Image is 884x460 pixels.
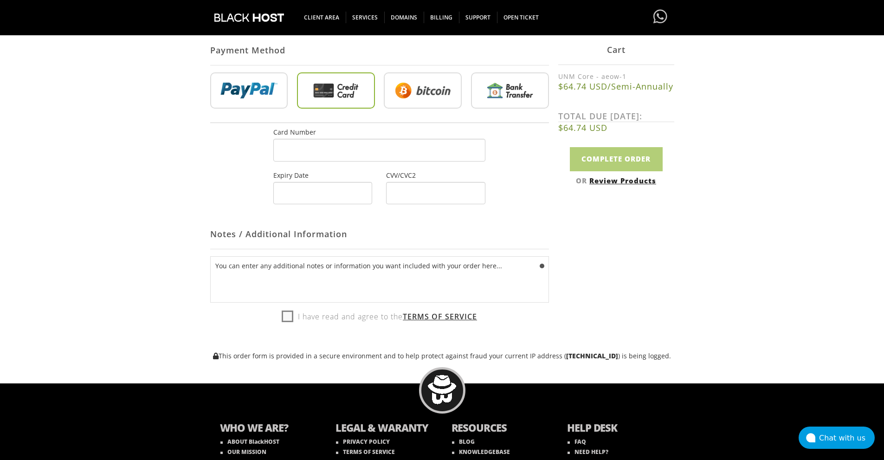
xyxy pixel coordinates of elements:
strong: [TECHNICAL_ID] [566,351,618,360]
img: Credit%20Card.png [297,72,375,109]
a: TERMS OF SERVICE [336,448,395,456]
span: CLIENT AREA [297,12,346,23]
a: Review Products [589,175,656,185]
span: Open Ticket [497,12,545,23]
span: Domains [384,12,424,23]
img: PayPal.png [210,72,288,109]
input: Complete Order [570,147,663,171]
span: Billing [424,12,459,23]
div: Chat with us [819,434,875,442]
b: HELP DESK [567,421,665,437]
button: Chat with us [799,427,875,449]
b: RESOURCES [452,421,549,437]
a: KNOWLEDGEBASE [452,448,510,456]
textarea: You can enter any additional notes or information you want included with your order here... [210,256,549,303]
a: NEED HELP? [568,448,608,456]
div: OR [558,175,674,185]
a: BLOG [452,438,475,446]
iframe: Bezpečné pole k zadání čísla karty [281,146,478,154]
img: BlackHOST mascont, Blacky. [427,375,457,404]
a: PRIVACY POLICY [336,438,390,446]
a: FAQ [568,438,586,446]
a: Terms of Service [403,311,477,322]
b: $64.74 USD [558,122,674,133]
p: This order form is provided in a secure environment and to help protect against fraud your curren... [210,351,674,360]
label: CVV/CVC2 [386,171,416,180]
a: ABOUT BlackHOST [220,438,279,446]
label: I have read and agree to the [282,310,477,324]
a: OUR MISSION [220,448,266,456]
iframe: Bezpečné pole k zadání CVC [394,189,477,197]
img: Bank%20Transfer.png [471,72,549,109]
div: Cart [558,35,674,65]
img: Bitcoin.png [384,72,462,109]
label: UNM Core - aeow-1 [558,72,674,81]
b: WHO WE ARE? [220,421,317,437]
label: TOTAL DUE [DATE]: [558,110,674,122]
iframe: Bezpečné pole k zadání data konce platnosti [281,189,365,197]
label: Card Number [273,128,316,136]
div: Payment Method [210,35,549,65]
span: SERVICES [346,12,385,23]
span: Support [459,12,497,23]
b: $64.74 USD/Semi-Annually [558,81,674,92]
div: Notes / Additional Information [210,219,549,249]
b: LEGAL & WARANTY [336,421,433,437]
label: Expiry Date [273,171,309,180]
